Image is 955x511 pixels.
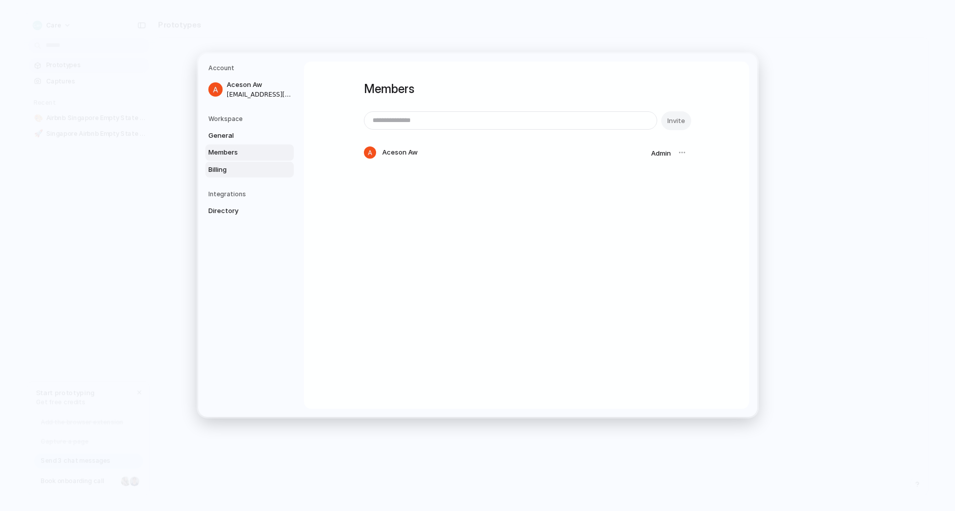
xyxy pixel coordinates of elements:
h1: Members [364,80,689,98]
a: Members [205,144,294,161]
span: Directory [208,206,273,216]
span: Aceson Aw [382,147,418,158]
h5: Workspace [208,114,294,123]
h5: Account [208,64,294,73]
a: Aceson Aw[EMAIL_ADDRESS][DOMAIN_NAME] [205,77,294,102]
h5: Integrations [208,190,294,199]
span: Billing [208,164,273,174]
span: [EMAIL_ADDRESS][DOMAIN_NAME] [227,89,292,99]
span: Members [208,147,273,158]
a: General [205,127,294,143]
a: Directory [205,203,294,219]
span: Admin [651,149,671,157]
a: Billing [205,161,294,177]
span: General [208,130,273,140]
span: Aceson Aw [227,80,292,90]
